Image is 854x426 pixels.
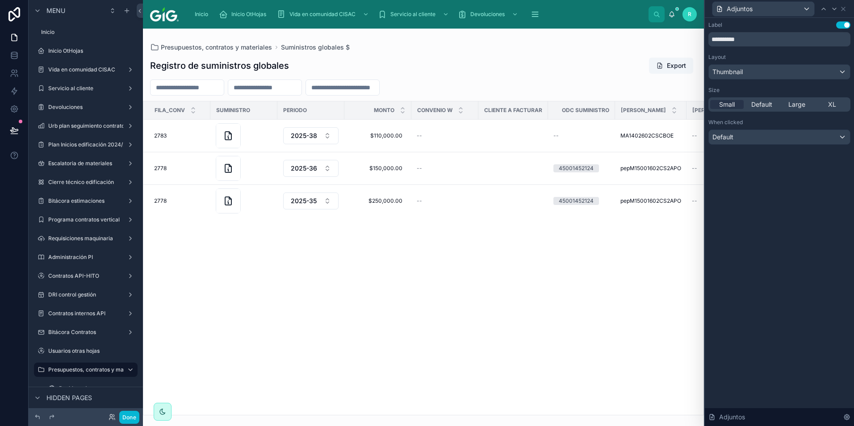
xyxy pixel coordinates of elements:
a: Devoluciones [34,100,138,114]
label: Contratos internos API [48,310,123,317]
span: XL [828,100,836,109]
button: Done [119,411,139,424]
span: [PERSON_NAME] [692,107,737,114]
span: [PERSON_NAME] [621,107,666,114]
label: Urb plan seguimiento contratos 2024/2025 [48,122,157,129]
label: Requisiciones maquinaria [48,235,123,242]
span: Cliente a facturar [484,107,542,114]
span: Inicio [195,11,208,18]
span: Hidden pages [46,393,92,402]
a: Urb plan seguimiento contratos 2024/2025 [34,119,138,133]
span: ODC Suministro [562,107,609,114]
span: Convenio W [417,107,452,114]
span: Servicio al cliente [390,11,435,18]
img: App logo [150,7,179,21]
span: Vida en comunidad CISAC [289,11,356,18]
a: Bitácora estimaciones [34,194,138,208]
label: Contratos API-HITO [48,272,123,280]
label: When clicked [708,119,743,126]
button: Adjuntos [712,1,815,17]
span: Periodo [283,107,307,114]
div: scrollable content [186,4,649,24]
label: Inicio [41,29,136,36]
span: Monto [374,107,394,114]
span: Adjuntos [727,4,753,13]
span: Menu [46,6,65,15]
a: Programa contratos vertical [34,213,138,227]
a: Servicio al cliente [34,81,138,96]
button: Default [708,129,850,145]
label: Size [708,87,720,94]
a: Administración PI [34,250,138,264]
label: Inicio OtHojas [48,47,136,54]
label: Presupuestos, contratos y materiales [48,366,142,373]
label: Dashboard [59,385,136,392]
label: Plan Inicios edificación 2024/2025 [48,141,136,148]
label: Devoluciones [48,104,123,111]
label: Usuarios otras hojas [48,347,136,355]
a: Cierre técnico edificación [34,175,138,189]
a: Devoluciones [455,6,523,22]
span: Devoluciones [470,11,505,18]
a: DRI control gestión [34,288,138,302]
a: Contratos API-HITO [34,269,138,283]
label: Layout [708,54,726,61]
a: Requisiciones maquinaria [34,231,138,246]
a: Escalatoria de materiales [34,156,138,171]
span: R [688,11,691,18]
span: Fila_Conv [155,107,185,114]
span: Inicio OtHojas [231,11,266,18]
a: Plan Inicios edificación 2024/2025 [34,138,138,152]
label: Escalatoria de materiales [48,160,123,167]
label: Bitácora estimaciones [48,197,123,205]
a: Presupuestos, contratos y materiales [34,363,138,377]
a: Bitácora Contratos [34,325,138,339]
span: Small [719,100,735,109]
a: Inicio OtHojas [216,6,272,22]
label: Servicio al cliente [48,85,123,92]
span: Default [751,100,772,109]
a: Vida en comunidad CISAC [274,6,373,22]
a: Dashboard [45,381,138,396]
span: Adjuntos [719,413,745,422]
label: Vida en comunidad CISAC [48,66,123,73]
label: Bitácora Contratos [48,329,123,336]
div: Label [708,21,722,29]
a: Inicio OtHojas [34,44,138,58]
a: Servicio al cliente [375,6,453,22]
label: Administración PI [48,254,123,261]
label: Programa contratos vertical [48,216,123,223]
span: Default [712,133,733,142]
a: Vida en comunidad CISAC [34,63,138,77]
span: Thumbnail [712,67,743,76]
span: Suministro [216,107,250,114]
label: Cierre técnico edificación [48,179,123,186]
label: DRI control gestión [48,291,123,298]
span: Large [788,100,805,109]
a: Usuarios otras hojas [34,344,138,358]
a: Contratos internos API [34,306,138,321]
button: Thumbnail [708,64,850,79]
